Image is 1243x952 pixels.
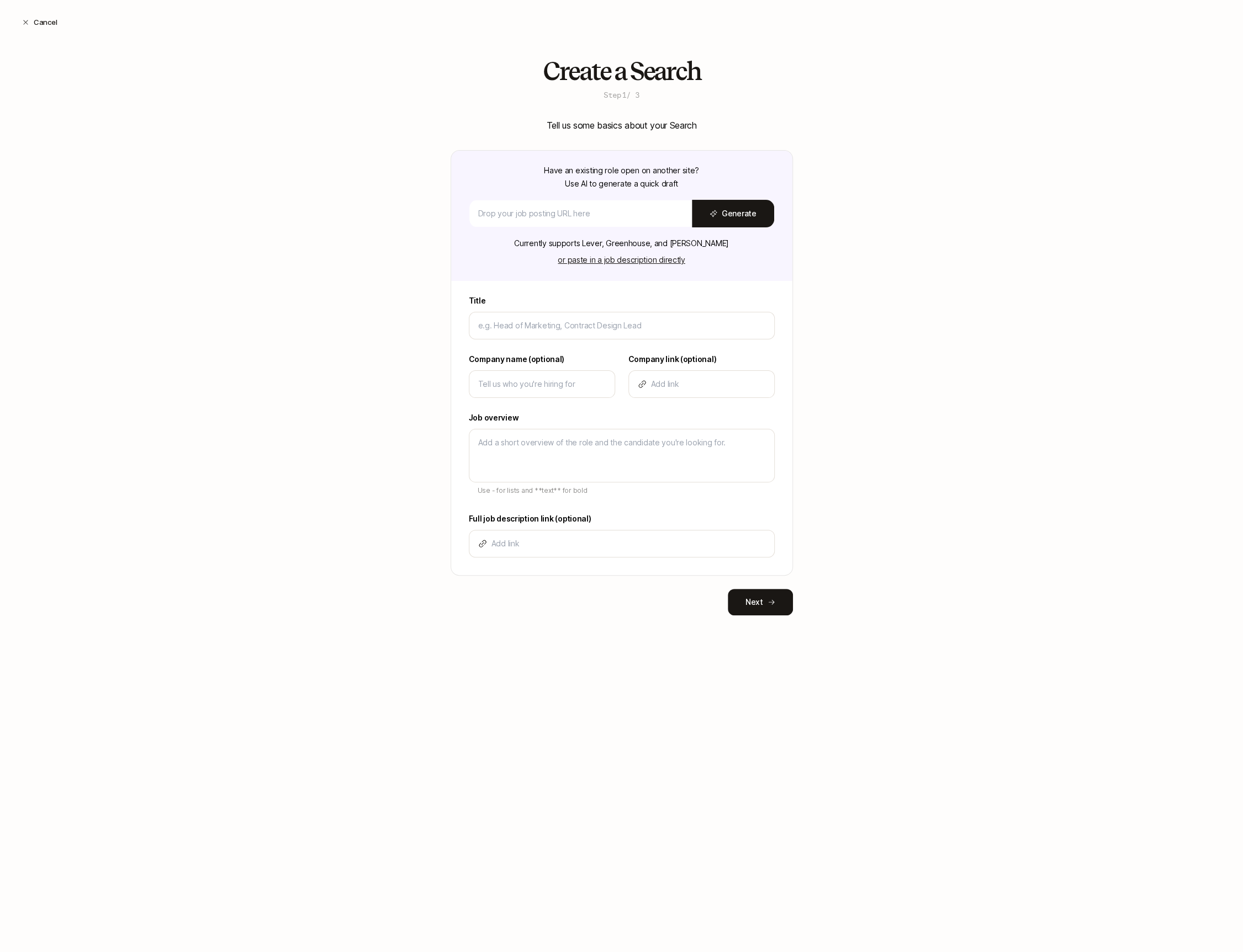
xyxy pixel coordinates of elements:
[478,377,606,391] input: Tell us who you're hiring for
[469,353,615,366] label: Company name (optional)
[478,207,683,220] input: Drop your job posting URL here
[514,237,729,250] p: Currently supports Lever, Greenhouse, and [PERSON_NAME]
[628,353,775,366] label: Company link (optional)
[478,486,588,494] span: Use - for lists and **text** for bold
[469,411,775,424] label: Job overview
[544,164,699,190] p: Have an existing role open on another site? Use AI to generate a quick draft
[491,537,765,550] input: Add link
[543,57,701,85] h2: Create a Search
[478,319,765,332] input: e.g. Head of Marketing, Contract Design Lead
[469,294,775,307] label: Title
[469,512,775,525] label: Full job description link (optional)
[13,12,66,32] button: Cancel
[546,118,696,132] p: Tell us some basics about your Search
[604,89,639,100] p: Step 1 / 3
[651,377,765,391] input: Add link
[551,252,691,268] button: or paste in a job description directly
[728,589,793,615] button: Next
